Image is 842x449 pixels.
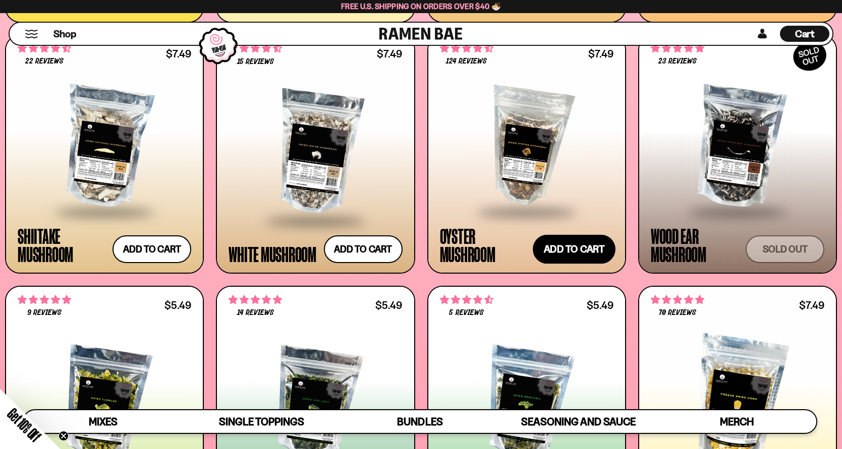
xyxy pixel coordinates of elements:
[587,300,613,310] div: $5.49
[219,415,304,428] span: Single Toppings
[720,415,754,428] span: Merch
[229,245,316,263] div: White Mushroom
[24,410,182,433] a: Mixes
[533,235,615,264] button: Add to cart
[18,293,71,306] span: 4.78 stars
[588,49,613,58] div: $7.49
[659,309,696,317] span: 70 reviews
[18,227,107,263] div: Shiitake Mushroom
[521,415,636,428] span: Seasoning and Sauce
[499,410,658,433] a: Seasoning and Sauce
[788,36,831,76] div: SOLD OUT
[377,49,402,58] div: $7.49
[59,431,69,441] button: Close teaser
[341,2,501,11] span: Free U.S. Shipping on Orders over $40 🍜
[229,293,282,306] span: 4.93 stars
[5,35,204,274] a: 4.50 stars 22 reviews $7.49 Shiitake Mushroom Add to cart
[164,300,191,310] div: $5.49
[237,58,274,66] span: 15 reviews
[446,57,487,66] span: 124 reviews
[658,410,816,433] a: Merch
[795,28,815,40] span: Cart
[53,27,76,41] span: Shop
[324,235,403,263] button: Add to cart
[182,410,341,433] a: Single Toppings
[166,49,191,58] div: $7.49
[651,227,741,263] div: Wood Ear Mushroom
[440,293,493,306] span: 4.60 stars
[658,57,697,66] span: 23 reviews
[427,35,626,274] a: 4.68 stars 124 reviews $7.49 Oyster Mushroom Add to cart
[27,309,62,317] span: 9 reviews
[113,235,191,263] button: Add to cart
[341,410,499,433] a: Bundles
[216,35,415,274] a: 4.53 stars 15 reviews $7.49 White Mushroom Add to cart
[375,300,402,310] div: $5.49
[440,227,530,263] div: Oyster Mushroom
[25,57,64,66] span: 22 reviews
[5,405,44,444] span: Get 10% Off
[397,415,442,428] span: Bundles
[89,415,118,428] span: Mixes
[651,293,704,306] span: 4.90 stars
[449,309,483,317] span: 5 reviews
[53,26,76,42] a: Shop
[237,309,274,317] span: 14 reviews
[799,300,824,310] div: $7.49
[780,23,829,45] a: Cart
[638,35,837,274] a: SOLDOUT 4.83 stars 23 reviews Wood Ear Mushroom Sold out
[25,30,38,38] button: Mobile Menu Trigger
